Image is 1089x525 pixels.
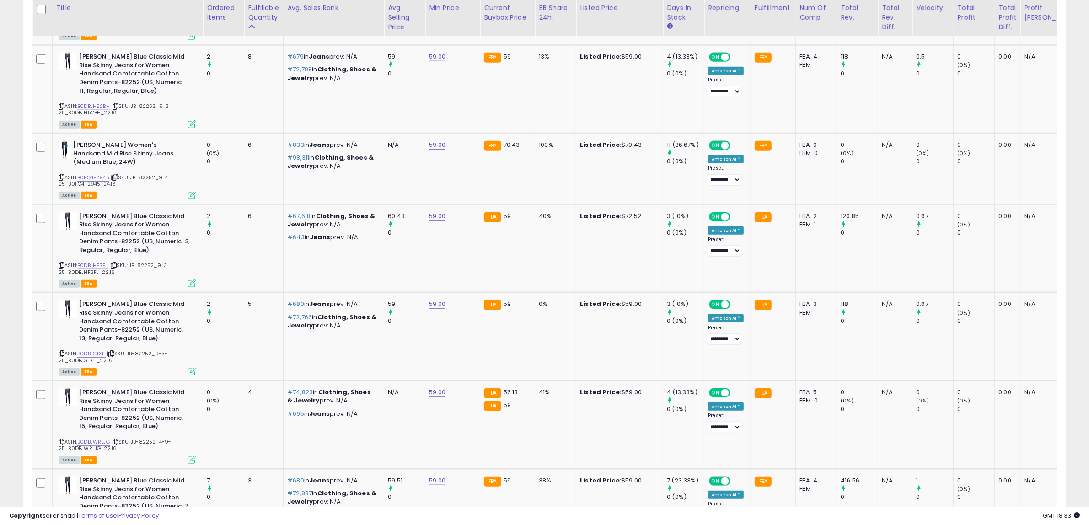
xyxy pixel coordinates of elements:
div: Amazon AI * [708,67,744,75]
span: OFF [729,142,744,150]
span: #98,311 [287,153,309,162]
span: FBA [81,280,97,288]
div: ASIN: [59,141,196,198]
div: 0 [916,388,953,396]
small: FBA [755,477,772,487]
img: 31QHWyoLi4L._SL40_.jpg [59,388,77,407]
small: (0%) [841,397,853,404]
span: 59 [504,476,511,485]
div: 0 [207,405,244,413]
div: 0.00 [998,212,1013,220]
small: (0%) [207,150,220,157]
small: FBA [755,53,772,63]
div: ASIN: [59,300,196,375]
span: OFF [729,389,744,397]
div: 0 (0%) [667,317,704,325]
div: 0 [916,141,953,149]
div: 0.00 [998,53,1013,61]
div: FBM: 1 [799,61,830,69]
div: N/A [1024,53,1075,61]
div: 0 (0%) [667,405,704,413]
b: [PERSON_NAME] Blue Classic Mid Rise Skinny Jeans for Women Handsand Comfortable Cotton Denim Pant... [79,212,190,257]
div: 0 [388,317,425,325]
div: 0 [841,141,878,149]
small: FBA [484,212,501,222]
span: #643 [287,233,305,241]
span: | SKU: JB-82252_9-3-25_B0DBJGTXT1_22.16 [59,350,167,364]
div: FBM: 1 [799,220,830,229]
div: 0 [957,493,994,501]
div: N/A [1024,141,1075,149]
span: 59 [504,52,511,61]
span: #72,798 [287,65,312,74]
div: N/A [882,300,905,308]
span: Clothing, Shoes & Jewelry [287,153,374,170]
p: in prev: N/A [287,300,377,308]
div: ASIN: [59,212,196,287]
div: 2 [207,212,244,220]
span: #74,823 [287,388,313,396]
div: Repricing [708,3,747,13]
div: 2 [207,300,244,308]
div: 0.5 [916,53,953,61]
b: Listed Price: [580,388,622,396]
div: 0 [388,70,425,78]
div: 0 [916,493,953,501]
div: Num of Comp. [799,3,833,22]
span: OFF [729,477,744,485]
p: in prev: N/A [287,65,377,82]
span: Jeans [309,140,330,149]
div: N/A [882,477,905,485]
div: Velocity [916,3,950,13]
p: in prev: N/A [287,388,377,405]
p: in prev: N/A [287,154,377,170]
div: $59.00 [580,388,656,396]
div: seller snap | | [9,512,159,520]
span: 2025-10-10 18:33 GMT [1043,511,1080,520]
div: 0 [207,317,244,325]
span: #67,618 [287,212,311,220]
p: in prev: N/A [287,53,377,61]
small: Days In Stock. [667,22,672,31]
span: OFF [729,54,744,61]
span: ON [710,142,721,150]
small: (0%) [916,150,929,157]
small: FBA [755,388,772,398]
span: All listings currently available for purchase on Amazon [59,192,80,199]
div: 0% [539,300,569,308]
div: 6 [248,212,276,220]
div: 60.43 [388,212,425,220]
div: Avg Selling Price [388,3,421,32]
div: 0 [916,317,953,325]
small: (0%) [957,485,970,493]
div: 6 [248,141,276,149]
div: 416.56 [841,477,878,485]
div: N/A [1024,388,1075,396]
span: ON [710,213,721,220]
div: Amazon AI * [708,402,744,411]
div: 59 [388,53,425,61]
div: 0 (0%) [667,70,704,78]
span: #833 [287,140,304,149]
div: 118 [841,53,878,61]
span: ON [710,477,721,485]
div: FBA: 4 [799,477,830,485]
a: B0FQ4F2945 [77,174,109,182]
div: Preset: [708,165,744,186]
div: N/A [1024,212,1075,220]
div: FBM: 1 [799,309,830,317]
p: in prev: N/A [287,313,377,330]
small: FBA [484,388,501,398]
small: (0%) [957,150,970,157]
div: Profit [PERSON_NAME] [1024,3,1078,22]
div: FBA: 3 [799,300,830,308]
small: FBA [755,300,772,310]
span: FBA [81,121,97,129]
div: $59.00 [580,477,656,485]
small: FBA [484,53,501,63]
div: 0.00 [998,388,1013,396]
a: 59.00 [429,388,445,397]
small: (0%) [957,397,970,404]
div: Preset: [708,412,744,433]
div: Amazon AI * [708,155,744,163]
